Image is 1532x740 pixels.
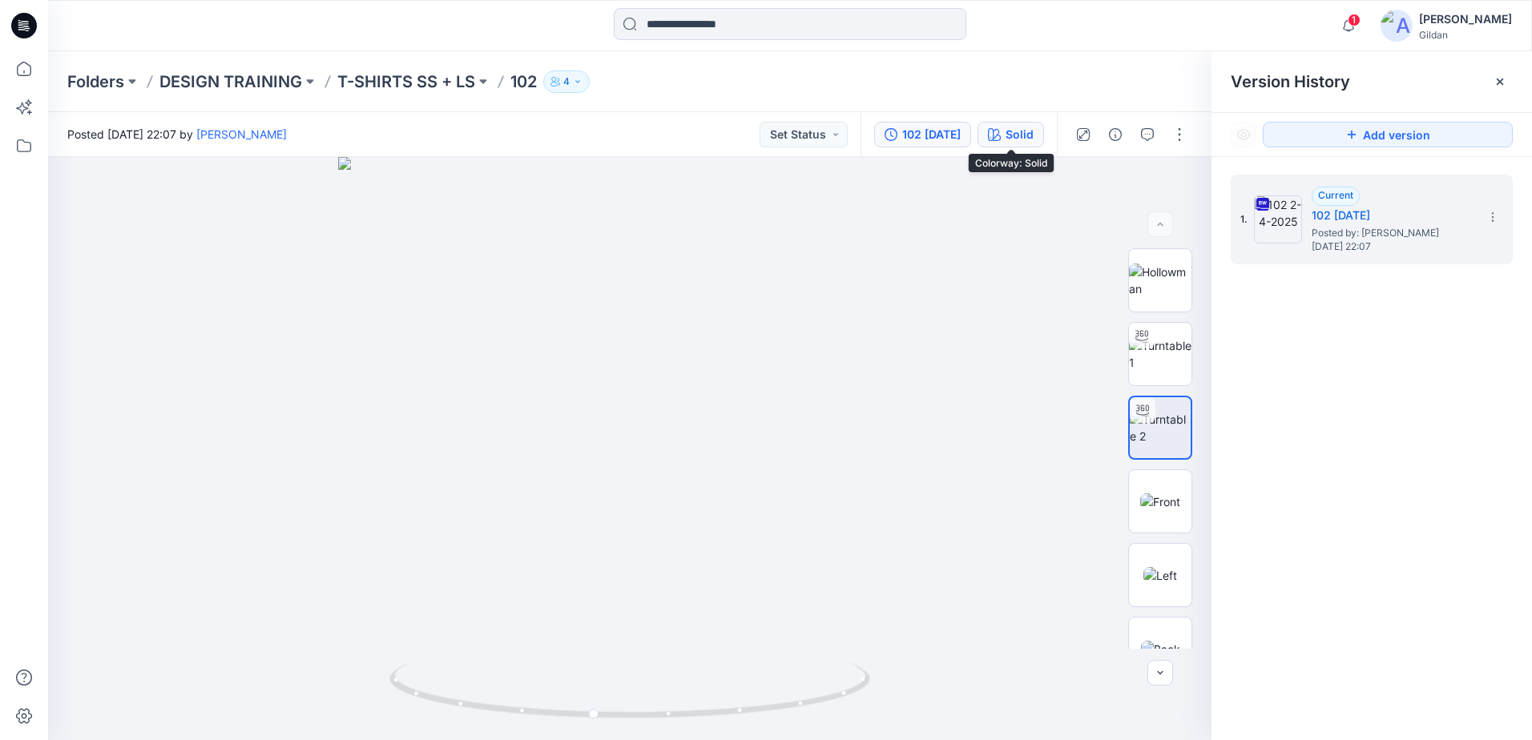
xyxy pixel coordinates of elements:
[1312,206,1472,225] h5: 102 2-4-2025
[337,70,475,93] a: T-SHIRTS SS + LS
[1419,10,1512,29] div: [PERSON_NAME]
[978,122,1044,147] button: Solid
[1312,241,1472,252] span: [DATE] 22:07
[1263,122,1513,147] button: Add version
[1231,72,1350,91] span: Version History
[196,127,287,141] a: [PERSON_NAME]
[1494,75,1506,88] button: Close
[1318,189,1353,201] span: Current
[1419,29,1512,41] div: Gildan
[1129,337,1191,371] img: Turntable 1
[1348,14,1361,26] span: 1
[1254,195,1302,243] img: 102 2-4-2025
[563,73,570,90] p: 4
[67,70,124,93] a: Folders
[543,70,590,93] button: 4
[1240,212,1248,227] span: 1.
[1103,122,1128,147] button: Details
[67,126,287,143] span: Posted [DATE] 22:07 by
[1129,263,1191,297] img: Hollowman
[1141,641,1180,658] img: Back
[902,126,961,143] div: 102 2-4-2025
[1143,567,1177,584] img: Left
[1312,225,1472,241] span: Posted by: Sara Hernandez
[1231,122,1256,147] button: Show Hidden Versions
[510,70,537,93] p: 102
[1006,126,1034,143] div: Solid
[1130,411,1191,444] img: Turntable 2
[874,122,971,147] button: 102 [DATE]
[1381,10,1413,42] img: avatar
[159,70,302,93] a: DESIGN TRAINING
[1140,493,1180,510] img: Front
